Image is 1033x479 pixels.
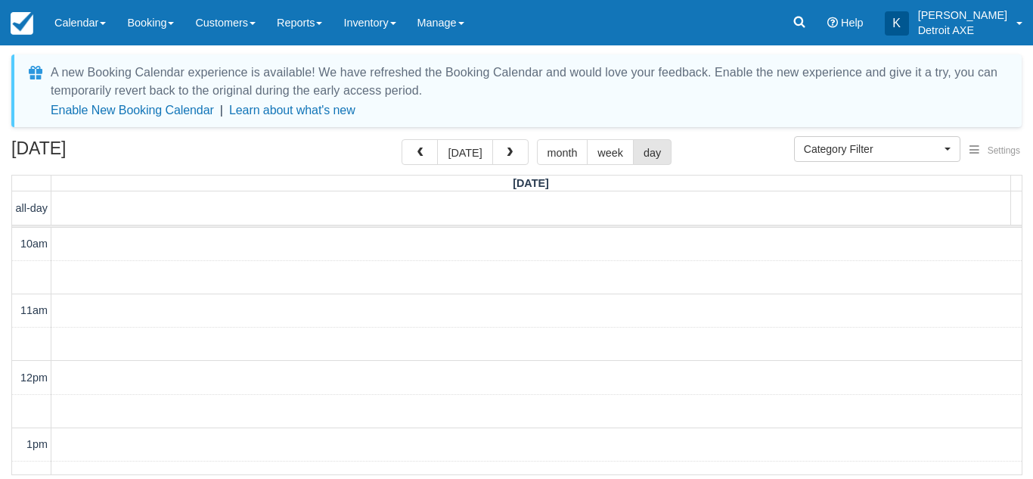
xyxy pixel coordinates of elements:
[16,202,48,214] span: all-day
[513,177,549,189] span: [DATE]
[20,304,48,316] span: 11am
[11,12,33,35] img: checkfront-main-nav-mini-logo.png
[537,139,588,165] button: month
[988,145,1020,156] span: Settings
[229,104,355,117] a: Learn about what's new
[918,8,1007,23] p: [PERSON_NAME]
[20,238,48,250] span: 10am
[587,139,634,165] button: week
[827,17,838,28] i: Help
[26,438,48,450] span: 1pm
[20,372,48,384] span: 12pm
[11,139,203,167] h2: [DATE]
[437,139,492,165] button: [DATE]
[51,64,1004,100] div: A new Booking Calendar experience is available! We have refreshed the Booking Calendar and would ...
[220,104,223,117] span: |
[960,140,1029,162] button: Settings
[841,17,864,29] span: Help
[885,11,909,36] div: K
[794,136,960,162] button: Category Filter
[918,23,1007,38] p: Detroit AXE
[804,142,941,157] span: Category Filter
[633,139,672,165] button: day
[51,103,214,118] button: Enable New Booking Calendar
